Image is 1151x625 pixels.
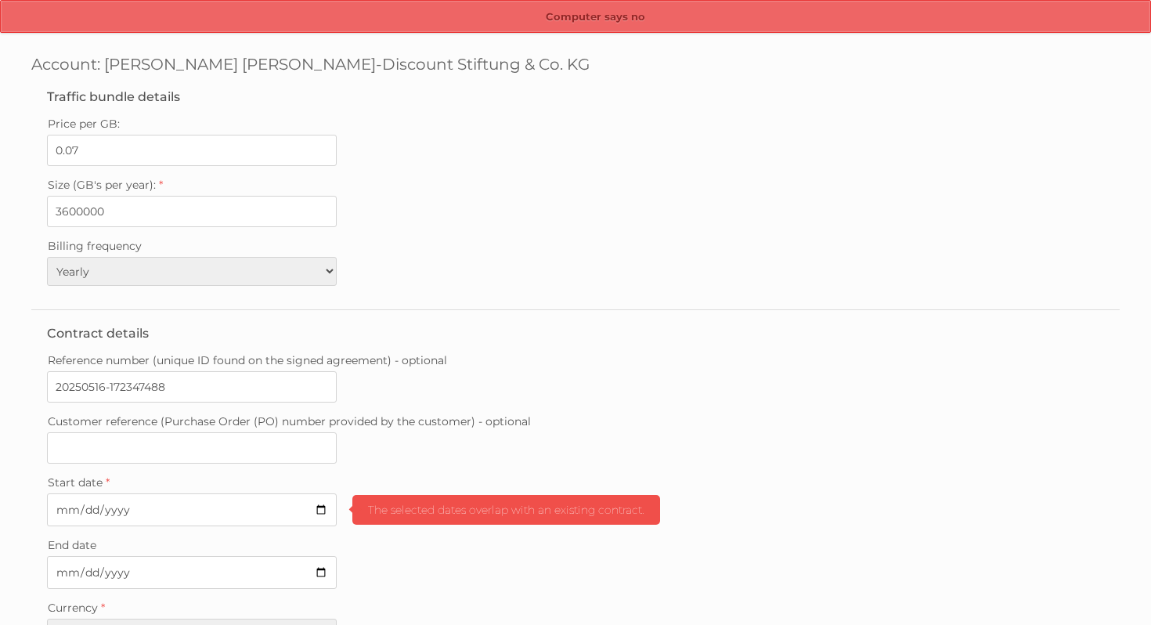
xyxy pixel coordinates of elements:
[31,55,1120,74] h1: Account: [PERSON_NAME] [PERSON_NAME]-Discount Stiftung & Co. KG
[1,1,1150,34] p: Computer says no
[48,538,96,552] span: End date
[48,414,531,428] span: Customer reference (Purchase Order (PO) number provided by the customer) - optional
[48,601,98,615] span: Currency
[48,178,156,192] span: Size (GB's per year):
[48,117,120,131] span: Price per GB:
[48,353,447,367] span: Reference number (unique ID found on the signed agreement) - optional
[352,495,660,525] span: The selected dates overlap with an existing contract.
[48,475,103,490] span: Start date
[47,89,180,104] legend: Traffic bundle details
[47,326,149,341] legend: Contract details
[48,239,142,253] span: Billing frequency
